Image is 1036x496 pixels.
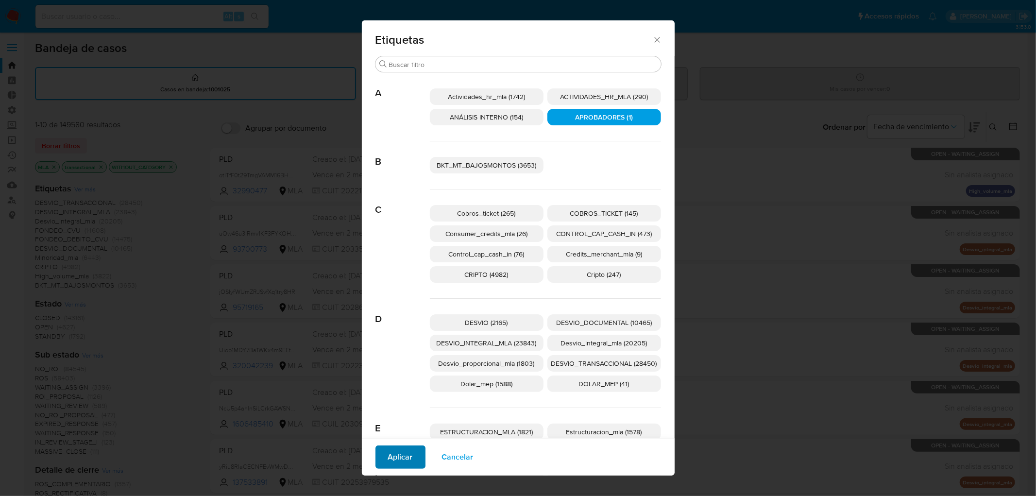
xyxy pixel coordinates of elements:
[430,225,543,242] div: Consumer_credits_mla (26)
[430,355,543,372] div: Desvio_proporcional_mla (1803)
[430,335,543,351] div: DESVIO_INTEGRAL_MLA (23843)
[566,249,642,259] span: Credits_merchant_mla (9)
[445,229,527,239] span: Consumer_credits_mla (26)
[430,88,543,105] div: Actividades_hr_mla (1742)
[547,246,661,262] div: Credits_merchant_mla (9)
[551,359,657,368] span: DESVIO_TRANSACCIONAL (28450)
[570,208,638,218] span: COBROS_TICKET (145)
[547,355,661,372] div: DESVIO_TRANSACCIONAL (28450)
[652,35,661,44] button: Cerrar
[547,335,661,351] div: Desvio_integral_mla (20205)
[458,208,516,218] span: Cobros_ticket (265)
[437,338,537,348] span: DESVIO_INTEGRAL_MLA (23843)
[375,299,430,325] span: D
[437,160,536,170] span: BKT_MT_BAJOSMONTOS (3653)
[560,92,648,102] span: ACTIVIDADES_HR_MLA (290)
[375,141,430,168] span: B
[375,445,425,469] button: Aplicar
[450,112,523,122] span: ANÁLISIS INTERNO (154)
[375,34,653,46] span: Etiquetas
[556,229,652,239] span: CONTROL_CAP_CASH_IN (473)
[440,427,533,437] span: ESTRUCTURACION_MLA (1821)
[587,270,621,279] span: Cripto (247)
[465,318,508,327] span: DESVIO (2165)
[547,424,661,440] div: Estructuracion_mla (1578)
[375,189,430,216] span: C
[449,249,525,259] span: Control_cap_cash_in (76)
[547,376,661,392] div: DOLAR_MEP (41)
[375,408,430,434] span: E
[388,446,413,468] span: Aplicar
[430,109,543,125] div: ANÁLISIS INTERNO (154)
[448,92,525,102] span: Actividades_hr_mla (1742)
[429,445,486,469] button: Cancelar
[547,225,661,242] div: CONTROL_CAP_CASH_IN (473)
[430,246,543,262] div: Control_cap_cash_in (76)
[430,314,543,331] div: DESVIO (2165)
[430,157,543,173] div: BKT_MT_BAJOSMONTOS (3653)
[460,379,512,389] span: Dolar_mep (1588)
[442,446,474,468] span: Cancelar
[547,109,661,125] div: APROBADORES (1)
[430,266,543,283] div: CRIPTO (4982)
[556,318,652,327] span: DESVIO_DOCUMENTAL (10465)
[379,60,387,68] button: Buscar
[389,60,657,69] input: Buscar filtro
[579,379,629,389] span: DOLAR_MEP (41)
[430,205,543,222] div: Cobros_ticket (265)
[547,88,661,105] div: ACTIVIDADES_HR_MLA (290)
[430,424,543,440] div: ESTRUCTURACION_MLA (1821)
[566,427,642,437] span: Estructuracion_mla (1578)
[465,270,509,279] span: CRIPTO (4982)
[375,73,430,99] span: A
[547,266,661,283] div: Cripto (247)
[439,359,535,368] span: Desvio_proporcional_mla (1803)
[547,314,661,331] div: DESVIO_DOCUMENTAL (10465)
[575,112,633,122] span: APROBADORES (1)
[547,205,661,222] div: COBROS_TICKET (145)
[430,376,543,392] div: Dolar_mep (1588)
[561,338,647,348] span: Desvio_integral_mla (20205)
